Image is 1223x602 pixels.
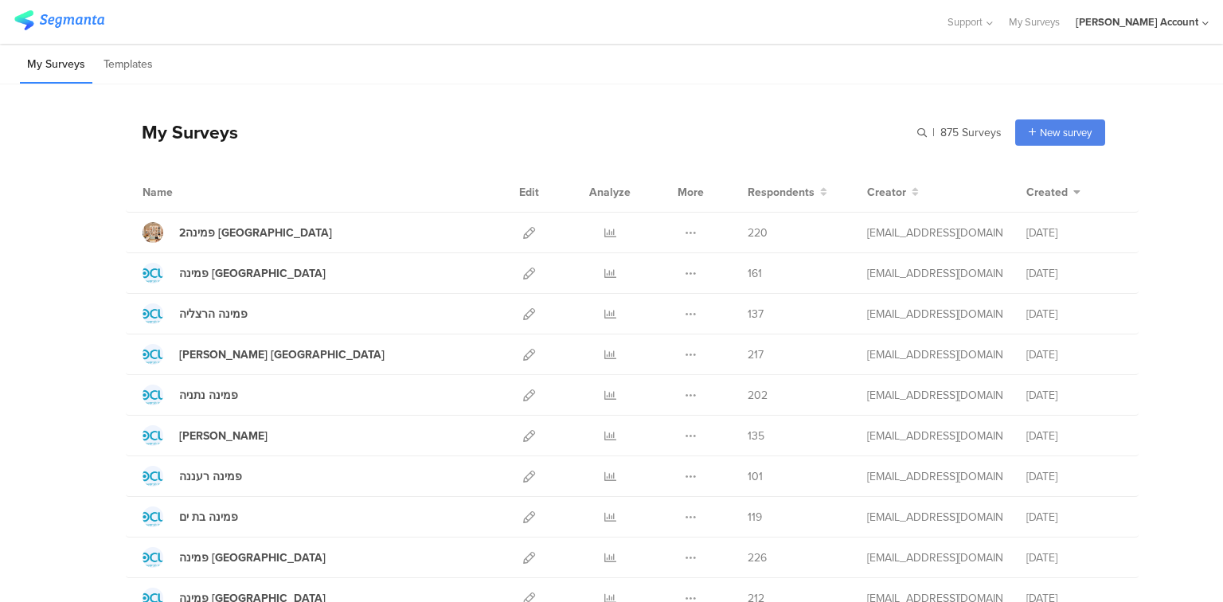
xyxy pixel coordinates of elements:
[143,222,332,243] a: 2פמינה [GEOGRAPHIC_DATA]
[867,225,1002,241] div: odelya@ifocus-r.com
[143,547,326,568] a: פמינה [GEOGRAPHIC_DATA]
[143,263,326,283] a: פמינה [GEOGRAPHIC_DATA]
[143,303,248,324] a: פמינה הרצליה
[1026,468,1122,485] div: [DATE]
[179,549,326,566] div: פמינה פתח תקווה
[1026,549,1122,566] div: [DATE]
[748,509,762,526] span: 119
[748,265,762,282] span: 161
[748,387,768,404] span: 202
[1026,387,1122,404] div: [DATE]
[143,506,238,527] a: פמינה בת ים
[179,346,385,363] div: פמינה גרנד קניון חיפה
[948,14,983,29] span: Support
[179,509,238,526] div: פמינה בת ים
[748,428,764,444] span: 135
[179,306,248,322] div: פמינה הרצליה
[748,184,815,201] span: Respondents
[1076,14,1198,29] div: [PERSON_NAME] Account
[143,466,242,487] a: פמינה רעננה
[748,468,763,485] span: 101
[1026,306,1122,322] div: [DATE]
[867,468,1002,485] div: odelya@ifocus-r.com
[748,225,768,241] span: 220
[143,184,238,201] div: Name
[14,10,104,30] img: segmanta logo
[1026,184,1068,201] span: Created
[179,428,268,444] div: פמינה אשקלון
[867,428,1002,444] div: odelya@ifocus-r.com
[867,387,1002,404] div: odelya@ifocus-r.com
[512,172,546,212] div: Edit
[867,306,1002,322] div: odelya@ifocus-r.com
[867,346,1002,363] div: odelya@ifocus-r.com
[748,549,767,566] span: 226
[179,468,242,485] div: פמינה רעננה
[940,124,1002,141] span: 875 Surveys
[930,124,937,141] span: |
[586,172,634,212] div: Analyze
[674,172,708,212] div: More
[143,425,268,446] a: [PERSON_NAME]
[126,119,238,146] div: My Surveys
[179,265,326,282] div: פמינה אשדוד
[1026,225,1122,241] div: [DATE]
[867,184,906,201] span: Creator
[867,549,1002,566] div: odelya@ifocus-r.com
[96,46,160,84] li: Templates
[143,344,385,365] a: [PERSON_NAME] [GEOGRAPHIC_DATA]
[1026,428,1122,444] div: [DATE]
[867,509,1002,526] div: odelya@ifocus-r.com
[867,184,919,201] button: Creator
[1026,265,1122,282] div: [DATE]
[20,46,92,84] li: My Surveys
[179,387,238,404] div: פמינה נתניה
[748,184,827,201] button: Respondents
[1026,346,1122,363] div: [DATE]
[143,385,238,405] a: פמינה נתניה
[748,346,764,363] span: 217
[179,225,332,241] div: 2פמינה פתח תקווה
[748,306,764,322] span: 137
[1026,509,1122,526] div: [DATE]
[1026,184,1080,201] button: Created
[867,265,1002,282] div: odelya@ifocus-r.com
[1040,125,1092,140] span: New survey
